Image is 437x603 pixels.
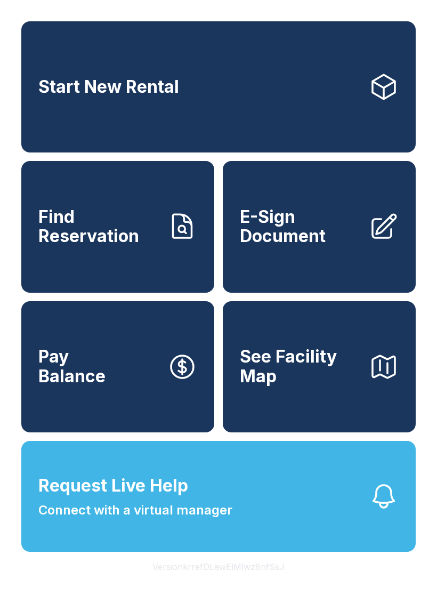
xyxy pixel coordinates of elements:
span: See Facility Map [240,347,360,386]
button: Request Live HelpConnect with a virtual manager [21,441,416,552]
span: Connect with a virtual manager [38,501,232,520]
a: Find Reservation [21,161,214,292]
span: E-Sign Document [240,207,360,246]
a: E-Sign Document [223,161,416,292]
button: See Facility Map [223,301,416,432]
span: Pay Balance [38,347,106,386]
button: VersionkrrefDLawElMlwz8nfSsJ [144,552,293,582]
span: Start New Rental [38,77,179,97]
span: Find Reservation [38,207,159,246]
span: Request Live Help [38,473,188,499]
a: Start New Rental [21,21,416,152]
button: PayBalance [21,301,214,432]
